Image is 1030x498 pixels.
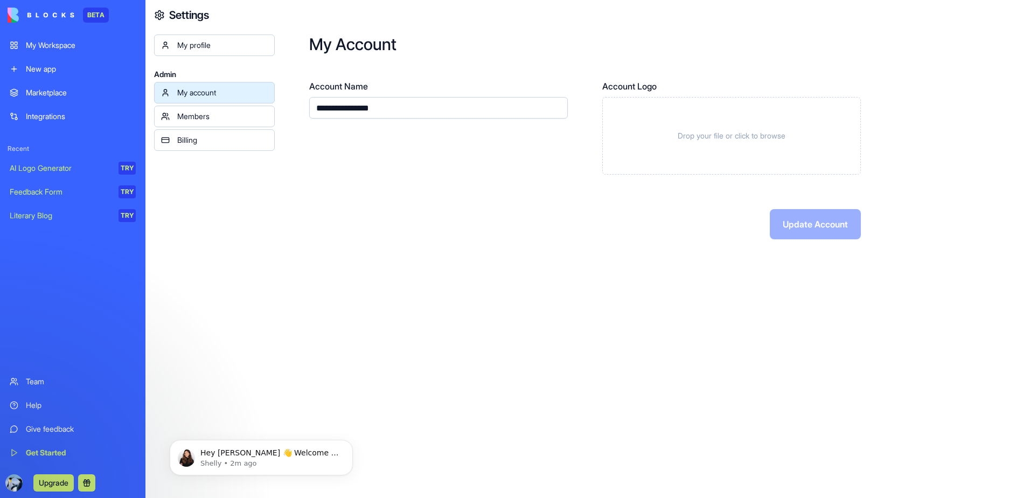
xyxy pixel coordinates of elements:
[119,209,136,222] div: TRY
[154,34,275,56] a: My profile
[33,474,74,492] button: Upgrade
[154,82,275,103] a: My account
[26,111,136,122] div: Integrations
[26,64,136,74] div: New app
[3,371,142,392] a: Team
[10,186,111,197] div: Feedback Form
[154,417,369,493] iframe: Intercom notifications message
[26,376,136,387] div: Team
[5,474,23,492] img: ACg8ocJBnT1Ds5bqOsMXz3a2JVEqhGjvlT8ZNr-IlrCBYjeYa7BGZZQ=s96-c
[177,135,268,146] div: Billing
[26,447,136,458] div: Get Started
[119,162,136,175] div: TRY
[26,424,136,434] div: Give feedback
[154,129,275,151] a: Billing
[3,395,142,416] a: Help
[26,40,136,51] div: My Workspace
[26,400,136,411] div: Help
[309,80,568,93] label: Account Name
[3,82,142,103] a: Marketplace
[10,163,111,174] div: AI Logo Generator
[3,58,142,80] a: New app
[8,8,74,23] img: logo
[3,144,142,153] span: Recent
[678,130,785,141] span: Drop your file or click to browse
[154,106,275,127] a: Members
[154,69,275,80] span: Admin
[3,181,142,203] a: Feedback FormTRY
[3,34,142,56] a: My Workspace
[602,80,861,93] label: Account Logo
[83,8,109,23] div: BETA
[8,8,109,23] a: BETA
[119,185,136,198] div: TRY
[177,87,268,98] div: My account
[177,40,268,51] div: My profile
[3,418,142,440] a: Give feedback
[26,87,136,98] div: Marketplace
[169,8,209,23] h4: Settings
[3,205,142,226] a: Literary BlogTRY
[309,34,996,54] h2: My Account
[3,157,142,179] a: AI Logo GeneratorTRY
[602,97,861,175] div: Drop your file or click to browse
[177,111,268,122] div: Members
[10,210,111,221] div: Literary Blog
[33,477,74,488] a: Upgrade
[3,106,142,127] a: Integrations
[3,442,142,464] a: Get Started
